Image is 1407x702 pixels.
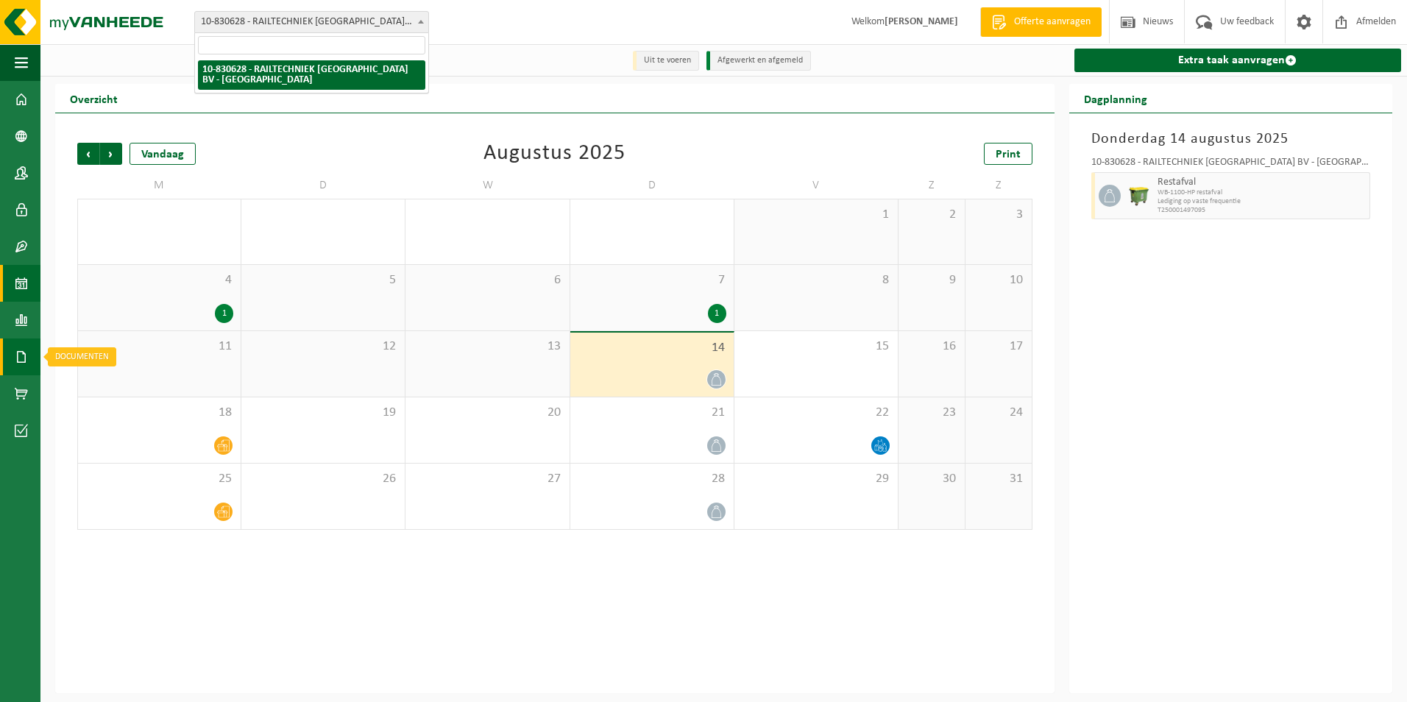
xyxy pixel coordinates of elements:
span: 28 [578,471,726,487]
li: Uit te voeren [633,51,699,71]
span: 24 [973,405,1024,421]
span: 3 [973,207,1024,223]
span: 19 [249,405,397,421]
td: M [77,172,241,199]
span: 6 [413,272,561,288]
span: 20 [413,405,561,421]
span: 17 [973,338,1024,355]
span: 23 [906,405,957,421]
span: T250001497095 [1158,206,1366,215]
span: 21 [578,405,726,421]
li: 10-830628 - RAILTECHNIEK [GEOGRAPHIC_DATA] BV - [GEOGRAPHIC_DATA] [198,60,425,90]
td: W [405,172,570,199]
div: 10-830628 - RAILTECHNIEK [GEOGRAPHIC_DATA] BV - [GEOGRAPHIC_DATA] [1091,157,1370,172]
span: Lediging op vaste frequentie [1158,197,1366,206]
h2: Dagplanning [1069,84,1162,113]
span: Restafval [1158,177,1366,188]
li: Afgewerkt en afgemeld [706,51,811,71]
span: 29 [742,471,890,487]
td: Z [965,172,1032,199]
a: Print [984,143,1032,165]
span: 9 [906,272,957,288]
span: 7 [578,272,726,288]
span: 30 [906,471,957,487]
span: 12 [249,338,397,355]
span: Offerte aanvragen [1010,15,1094,29]
span: Vorige [77,143,99,165]
span: 27 [413,471,561,487]
div: 1 [215,304,233,323]
td: D [570,172,734,199]
h2: Overzicht [55,84,132,113]
span: 2 [906,207,957,223]
div: Vandaag [130,143,196,165]
span: 1 [742,207,890,223]
div: 1 [708,304,726,323]
h3: Donderdag 14 augustus 2025 [1091,128,1370,150]
span: 5 [249,272,397,288]
span: 31 [973,471,1024,487]
span: 10-830628 - RAILTECHNIEK BELGIË BV - ARDOOIE [195,12,428,32]
td: D [241,172,405,199]
span: Volgende [100,143,122,165]
span: 22 [742,405,890,421]
span: 14 [578,340,726,356]
span: 10 [973,272,1024,288]
span: 13 [413,338,561,355]
span: WB-1100-HP restafval [1158,188,1366,197]
span: 10-830628 - RAILTECHNIEK BELGIË BV - ARDOOIE [194,11,429,33]
div: Augustus 2025 [483,143,625,165]
span: 8 [742,272,890,288]
span: 26 [249,471,397,487]
img: WB-1100-HPE-GN-50 [1128,185,1150,207]
span: 11 [85,338,233,355]
a: Extra taak aanvragen [1074,49,1401,72]
span: Print [996,149,1021,160]
span: 4 [85,272,233,288]
span: 16 [906,338,957,355]
span: 25 [85,471,233,487]
strong: [PERSON_NAME] [885,16,958,27]
span: 18 [85,405,233,421]
td: Z [899,172,965,199]
span: 15 [742,338,890,355]
td: V [734,172,899,199]
a: Offerte aanvragen [980,7,1102,37]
